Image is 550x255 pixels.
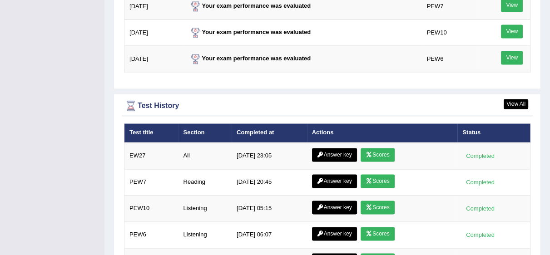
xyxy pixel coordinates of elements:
[178,169,232,195] td: Reading
[307,123,458,142] th: Actions
[422,46,476,72] td: PEW6
[462,230,498,240] div: Completed
[188,29,311,35] strong: Your exam performance was evaluated
[457,123,530,142] th: Status
[312,174,357,188] a: Answer key
[462,204,498,213] div: Completed
[124,142,178,169] td: EW27
[361,227,394,240] a: Scores
[232,195,307,221] td: [DATE] 05:15
[232,221,307,248] td: [DATE] 06:07
[124,20,183,46] td: [DATE]
[504,99,528,109] a: View All
[124,221,178,248] td: PEW6
[124,46,183,72] td: [DATE]
[124,123,178,142] th: Test title
[178,142,232,169] td: All
[188,2,311,9] strong: Your exam performance was evaluated
[312,201,357,214] a: Answer key
[124,169,178,195] td: PEW7
[312,227,357,240] a: Answer key
[178,221,232,248] td: Listening
[422,20,476,46] td: PEW10
[178,195,232,221] td: Listening
[124,195,178,221] td: PEW10
[501,25,523,38] a: View
[188,55,311,62] strong: Your exam performance was evaluated
[361,201,394,214] a: Scores
[501,51,523,64] a: View
[232,169,307,195] td: [DATE] 20:45
[232,123,307,142] th: Completed at
[462,177,498,187] div: Completed
[361,174,394,188] a: Scores
[124,99,530,113] div: Test History
[312,148,357,162] a: Answer key
[232,142,307,169] td: [DATE] 23:05
[178,123,232,142] th: Section
[361,148,394,162] a: Scores
[462,151,498,161] div: Completed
